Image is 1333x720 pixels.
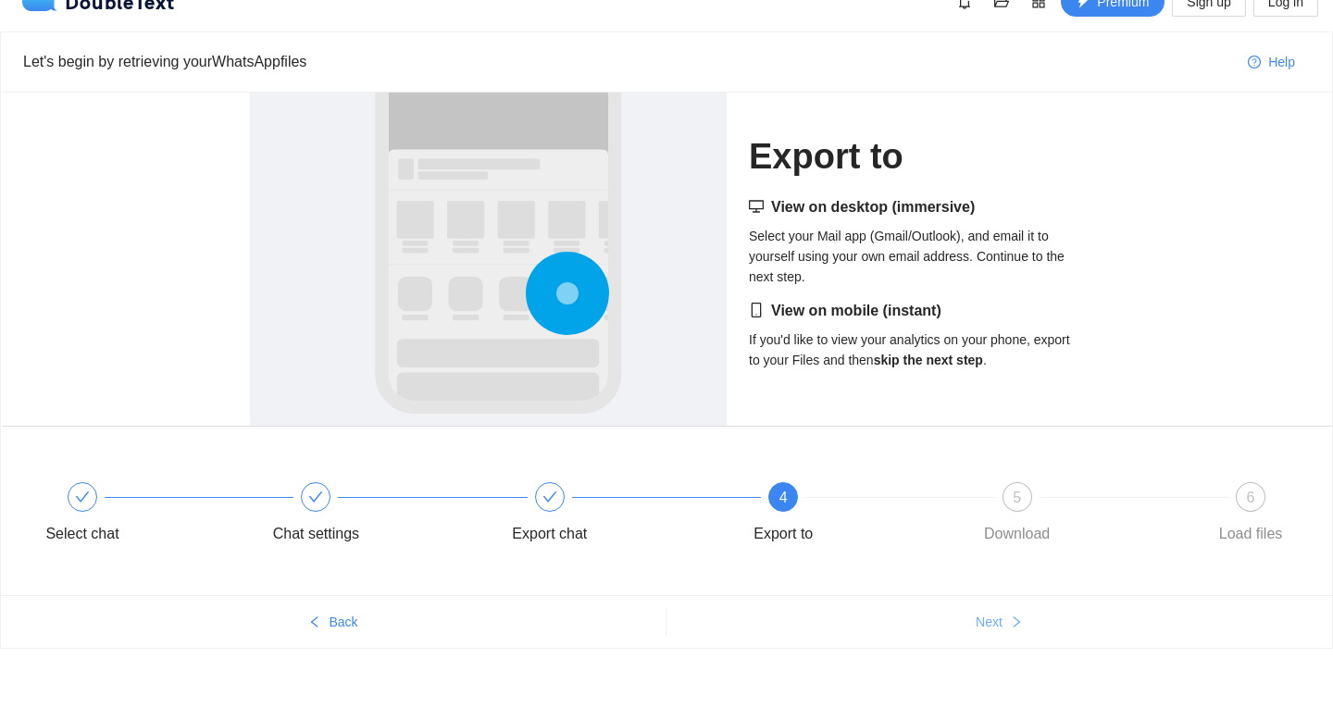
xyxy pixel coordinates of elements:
[1013,490,1021,505] span: 5
[964,482,1197,549] div: 5Download
[23,50,1233,73] div: Let's begin by retrieving your WhatsApp files
[874,353,983,367] strong: skip the next step
[308,490,323,504] span: check
[984,519,1050,549] div: Download
[542,490,557,504] span: check
[779,490,788,505] span: 4
[1247,490,1255,505] span: 6
[29,482,262,549] div: Select chat
[749,303,764,317] span: mobile
[1248,56,1261,70] span: question-circle
[45,519,118,549] div: Select chat
[1,607,666,637] button: leftBack
[273,519,359,549] div: Chat settings
[262,482,495,549] div: Chat settings
[749,300,1083,322] h5: View on mobile (instant)
[666,607,1332,637] button: Nextright
[749,196,1083,287] div: Select your Mail app (Gmail/Outlook), and email it to yourself using your own email address. Cont...
[1268,52,1295,72] span: Help
[729,482,963,549] div: 4Export to
[749,300,1083,370] div: If you'd like to view your analytics on your phone, export to your Files and then .
[749,199,764,214] span: desktop
[749,196,1083,218] h5: View on desktop (immersive)
[976,612,1003,632] span: Next
[1010,615,1023,630] span: right
[512,519,587,549] div: Export chat
[308,615,321,630] span: left
[496,482,729,549] div: Export chat
[1197,482,1304,549] div: 6Load files
[329,612,357,632] span: Back
[1233,47,1310,77] button: question-circleHelp
[754,519,813,549] div: Export to
[75,490,90,504] span: check
[749,135,1083,179] h1: Export to
[1219,519,1283,549] div: Load files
